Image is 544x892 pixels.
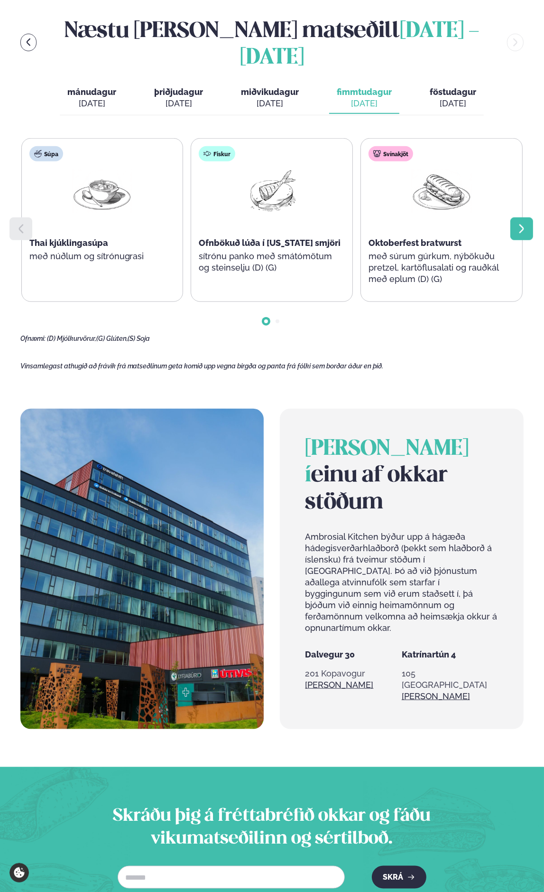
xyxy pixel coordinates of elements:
button: miðvikudagur [DATE] [233,83,306,114]
img: Soup.png [72,169,132,213]
div: Súpa [29,146,63,161]
p: Ambrosial Kitchen býður upp á hágæða hádegisverðarhlaðborð (þekkt sem hlaðborð á íslensku) frá tv... [305,531,498,634]
button: menu-btn-left [20,34,37,51]
span: mánudagur [67,87,116,97]
div: [DATE] [241,98,299,109]
a: Cookie settings [9,863,29,883]
img: Fish.png [241,169,302,213]
button: þriðjudagur [DATE] [147,83,211,114]
span: Ofnæmi: [20,335,46,342]
div: [DATE] [154,98,203,109]
p: með súrum gúrkum, nýbökuðu pretzel, kartöflusalati og rauðkál með eplum (D) (G) [369,251,515,285]
span: (G) Glúten, [96,335,128,342]
button: Skrá [372,866,426,889]
h5: Katrínartún 4 [402,649,498,660]
div: Fiskur [199,146,235,161]
button: fimmtudagur [DATE] [329,83,399,114]
img: pork.svg [373,150,381,158]
p: með núðlum og sítrónugrasi [29,251,175,262]
span: (D) Mjólkurvörur, [47,335,96,342]
button: menu-btn-right [507,34,523,51]
h5: Dalvegur 30 [305,649,402,660]
div: [DATE] [337,98,392,109]
img: Panini.png [411,169,472,213]
span: miðvikudagur [241,87,299,97]
img: fish.svg [203,150,211,158]
span: Go to slide 1 [264,319,268,323]
span: 201 Kopavogur [305,668,366,678]
h2: Næstu [PERSON_NAME] matseðill [48,14,496,71]
a: Sjá meira [402,691,470,702]
span: [PERSON_NAME] í [305,439,469,486]
span: Thai kjúklingasúpa [29,238,108,248]
img: soup.svg [34,150,42,158]
span: fimmtudagur [337,87,392,97]
div: [DATE] [430,98,476,109]
h2: einu af okkar stöðum [305,436,498,516]
div: [DATE] [67,98,116,109]
div: Svínakjöt [369,146,413,161]
span: þriðjudagur [154,87,203,97]
button: föstudagur [DATE] [422,83,484,114]
span: (S) Soja [128,335,150,342]
span: Ofnbökuð lúða í [US_STATE] smjöri [199,238,341,248]
p: sítrónu panko með smátómötum og steinselju (D) (G) [199,251,345,273]
span: Oktoberfest bratwurst [369,238,461,248]
span: 105 [GEOGRAPHIC_DATA] [402,668,487,690]
h2: Skráðu þig á fréttabréfið okkar og fáðu vikumatseðilinn og sértilboð. [85,805,459,851]
span: Vinsamlegast athugið að frávik frá matseðlinum geta komið upp vegna birgða og panta frá fólki sem... [20,362,384,370]
button: mánudagur [DATE] [60,83,124,114]
span: Go to slide 2 [276,319,279,323]
span: föstudagur [430,87,476,97]
a: Sjá meira [305,679,374,691]
img: image alt [20,409,264,730]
